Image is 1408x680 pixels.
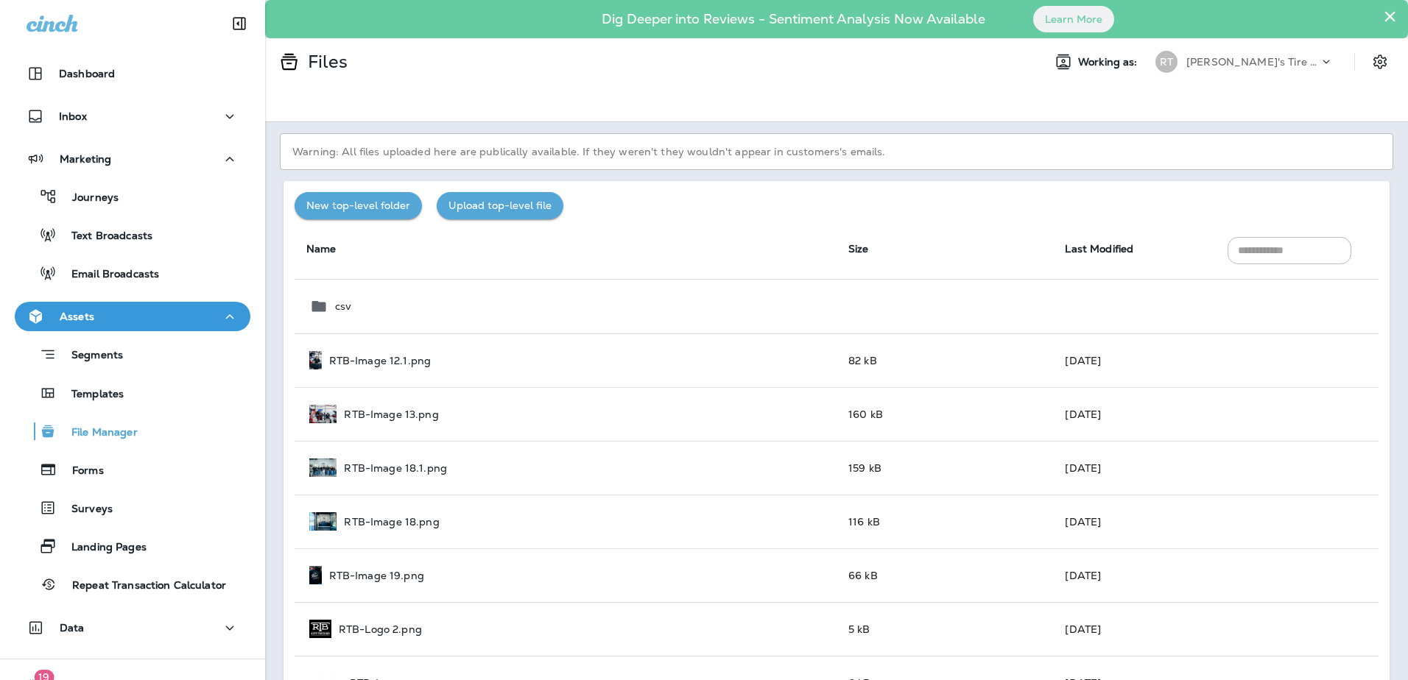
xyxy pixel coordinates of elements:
td: 116 kB [837,495,1053,548]
p: Assets [60,311,94,322]
p: Inbox [59,110,87,122]
p: Forms [57,464,104,478]
button: Dashboard [15,59,250,88]
p: Templates [57,388,124,402]
td: [DATE] [1053,602,1216,656]
p: RTB-Logo 2.png [339,623,422,635]
p: Surveys [57,503,113,517]
td: [DATE] [1053,333,1216,387]
p: Journeys [57,191,119,205]
img: RTB-Image%2018.png [309,512,337,531]
p: Repeat Transaction Calculator [57,579,226,593]
p: Segments [57,349,123,364]
img: RTB-Image%2018.1.png [309,458,337,477]
td: 82 kB [837,333,1053,387]
div: RT [1155,51,1178,73]
td: 160 kB [837,387,1053,441]
td: 66 kB [837,548,1053,602]
button: File Manager [15,416,250,447]
img: RTB-Image%2012.1.png [309,351,322,369]
span: Last Modified [1065,242,1133,255]
button: Forms [15,454,250,485]
button: Close [1383,4,1397,28]
button: Settings [1367,49,1393,75]
td: [DATE] [1053,495,1216,548]
button: Learn More [1033,6,1114,32]
p: Dig Deeper into Reviews - Sentiment Analysis Now Available [559,17,1028,21]
td: [DATE] [1053,548,1216,602]
p: Text Broadcasts [57,230,152,244]
p: csv [335,300,351,312]
button: Journeys [15,181,250,212]
p: [PERSON_NAME]'s Tire Barn [1186,56,1319,68]
span: Working as: [1078,56,1141,68]
td: [DATE] [1053,441,1216,495]
span: Size [848,242,869,255]
p: Dashboard [59,68,115,79]
button: Assets [15,302,250,331]
p: Files [302,51,348,73]
button: Templates [15,378,250,408]
button: Inbox [15,102,250,131]
p: RTB-Image 19.png [329,570,424,581]
button: Surveys [15,492,250,523]
img: RTB-Image%2019.png [309,566,322,584]
td: 159 kB [837,441,1053,495]
button: Text Broadcasts [15,219,250,250]
p: RTB-Image 18.1.png [344,462,447,474]
p: RTB-Image 12.1.png [329,355,432,366]
p: RTB-Image 18.png [344,516,439,528]
p: Landing Pages [57,541,147,555]
button: Collapse Sidebar [219,9,260,38]
p: Warning: All files uploaded here are publically available. If they weren't they wouldn't appear i... [280,133,1393,170]
td: 5 kB [837,602,1053,656]
p: Email Broadcasts [57,268,159,282]
button: Data [15,613,250,642]
button: Marketing [15,144,250,174]
button: New top-level folder [295,192,422,219]
p: RTB-Image 13.png [344,408,438,420]
button: Landing Pages [15,531,250,562]
button: Segments [15,339,250,370]
img: RTB-Image%2013.png [309,405,337,423]
button: Email Broadcasts [15,258,250,288]
button: Repeat Transaction Calculator [15,569,250,600]
img: RTB-Logo%202.png [309,620,331,638]
button: Upload top-level file [437,192,563,219]
p: Data [60,622,85,634]
p: File Manager [57,426,138,440]
td: [DATE] [1053,387,1216,441]
span: Name [306,242,337,255]
p: Marketing [60,153,111,165]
